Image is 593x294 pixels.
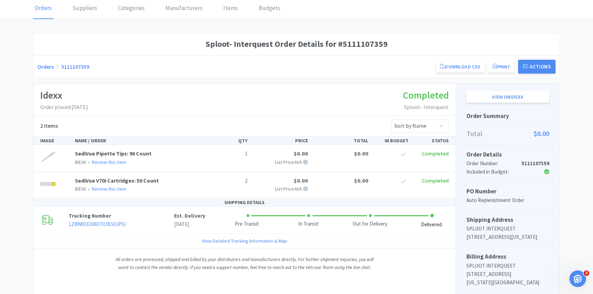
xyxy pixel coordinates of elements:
p: 2 [213,176,248,185]
p: [DATE] [174,220,205,228]
h1: Sploot- Interquest Order Details for #5111107359 [37,37,556,51]
p: Est. Delivery [174,212,205,220]
span: 2 Items [40,122,58,129]
span: • [87,159,91,165]
a: Review this item [92,159,126,165]
h5: PO Number [466,187,549,196]
div: PRICE [250,137,311,144]
span: $0.00 [294,177,308,184]
div: In Transit [298,220,319,228]
iframe: Intercom live chat [569,270,586,287]
span: Completed [403,89,449,101]
a: Orders [37,63,54,70]
p: Order placed: [DATE] [40,103,88,112]
p: Total [466,128,549,139]
span: Completed [422,177,449,184]
div: Delivered [421,221,442,229]
div: SHIPPING DETAILS [33,199,456,207]
div: STATUS [411,137,452,144]
h1: Idexx [40,87,88,103]
span: IDEXX [75,186,86,192]
i: All orders are processed, shipped and billed by your distributors and manufacturers directly. For... [115,256,373,270]
p: Sploot- Interquest [403,103,449,112]
span: $0.00 [354,177,368,184]
a: Review this item [92,186,126,192]
a: Download CSV [436,61,484,73]
div: NAME / ORDER [72,137,210,144]
div: QTY [210,137,250,144]
p: List Price: N/A [253,158,308,166]
div: TOTAL [311,137,371,144]
h5: Shipping Address [466,215,549,225]
a: SediVue Pipette Tips: 96 Count [75,150,152,157]
a: View Detailed Tracking Information & Map [202,237,287,245]
a: 5111107359 [61,63,89,70]
span: • [87,186,91,192]
p: Tracking Number [69,212,174,220]
img: a55d1f44fbdf46749d3bbc90f21ecad3_280570.png [40,176,55,192]
div: IMAGE [37,137,72,144]
h5: Order Details [466,150,549,159]
div: Included in Budget: [466,168,522,176]
img: 46c06b18e38a46ffae324d012de9d044_187036.png [40,149,55,165]
div: Out for Delivery [353,220,387,228]
p: [US_STATE][GEOGRAPHIC_DATA] [466,278,549,287]
p: Auto Replenishment Order [466,196,549,204]
p: SPLOOT INTERQUEST [STREET_ADDRESS][US_STATE] [466,225,549,241]
a: 1Z89901E0383731955(UPS) [69,221,126,227]
h5: Order Summary [466,111,549,121]
a: SediVue V70i Cartridges: 50 Count [75,177,159,184]
span: $0.00 [534,128,549,139]
span: 3 [584,270,589,276]
a: View onIdexx [466,91,549,103]
strong: 5111107359 [522,160,549,167]
span: IDEXX [75,159,86,165]
p: SPLOOT INTERQUEST [466,262,549,270]
h5: Billing Address [466,252,549,261]
span: $0.00 [294,150,308,157]
div: IN BUDGET [371,137,411,144]
button: Actions [518,60,556,74]
div: Pre-Transit [235,220,259,228]
p: 1 [213,149,248,158]
span: $0.00 [354,150,368,157]
span: Completed [422,150,449,157]
div: Order Number: [466,159,522,168]
p: List Price: N/A [253,185,308,193]
p: [STREET_ADDRESS] [466,270,549,278]
button: Print [488,61,515,73]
